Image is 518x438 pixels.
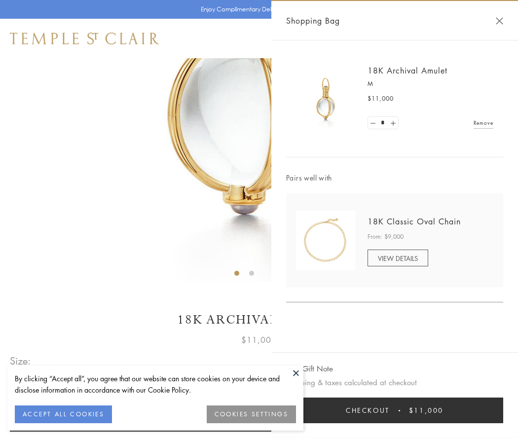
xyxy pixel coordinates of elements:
[388,117,398,129] a: Set quantity to 2
[346,405,390,416] span: Checkout
[368,250,428,266] a: VIEW DETAILS
[10,353,32,369] span: Size:
[409,405,444,416] span: $11,000
[296,211,355,270] img: N88865-OV18
[286,14,340,27] span: Shopping Bag
[15,373,296,396] div: By clicking “Accept all”, you agree that our website can store cookies on your device and disclos...
[201,4,313,14] p: Enjoy Complimentary Delivery & Returns
[286,376,503,389] p: Shipping & taxes calculated at checkout
[241,333,277,346] span: $11,000
[368,232,404,242] span: From: $9,000
[368,79,493,89] p: M
[286,172,503,183] span: Pairs well with
[496,17,503,25] button: Close Shopping Bag
[286,398,503,423] button: Checkout $11,000
[378,254,418,263] span: VIEW DETAILS
[368,216,461,227] a: 18K Classic Oval Chain
[296,69,355,128] img: 18K Archival Amulet
[286,363,333,375] button: Add Gift Note
[474,117,493,128] a: Remove
[207,405,296,423] button: COOKIES SETTINGS
[368,117,378,129] a: Set quantity to 0
[368,94,394,104] span: $11,000
[15,405,112,423] button: ACCEPT ALL COOKIES
[368,65,447,76] a: 18K Archival Amulet
[10,33,159,44] img: Temple St. Clair
[10,311,508,328] h1: 18K Archival Amulet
